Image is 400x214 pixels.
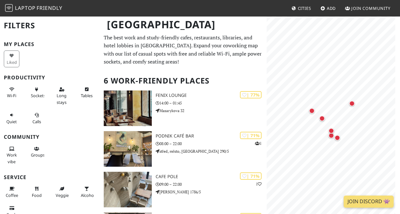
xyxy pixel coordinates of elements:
[31,93,46,98] span: Power sockets
[32,192,42,198] span: Food
[4,144,19,167] button: Work vibe
[56,192,69,198] span: Veggie
[57,93,67,105] span: Long stays
[331,131,344,144] div: Map marker
[100,172,267,207] a: cafe POLE | 71% 1 cafe POLE 09:00 – 22:00 [PERSON_NAME] 1786/5
[305,104,318,117] div: Map marker
[156,181,267,187] p: 09:00 – 22:00
[327,5,336,11] span: Add
[156,108,267,114] p: Masarykova 32
[289,3,314,14] a: Cities
[29,184,45,200] button: Food
[255,140,262,146] p: 1
[325,129,338,142] div: Map marker
[156,133,267,139] h3: Podnik café bar
[29,84,45,101] button: Sockets
[4,174,96,180] h3: Service
[6,192,18,198] span: Coffee
[4,110,19,127] button: Quiet
[156,189,267,195] p: [PERSON_NAME] 1786/5
[104,172,152,207] img: cafe POLE
[15,4,36,11] span: Laptop
[4,16,96,35] h2: Filters
[81,93,93,98] span: Work-friendly tables
[4,134,96,140] h3: Community
[240,172,262,180] div: | 71%
[4,75,96,81] h3: Productivity
[102,16,265,33] h1: [GEOGRAPHIC_DATA]
[79,184,95,200] button: Alcohol
[100,131,267,167] a: Podnik café bar | 71% 1 Podnik café bar 08:00 – 22:00 střed, město, [GEOGRAPHIC_DATA] 290/5
[104,34,263,66] p: The best work and study-friendly cafes, restaurants, libraries, and hotel lobbies in [GEOGRAPHIC_...
[156,148,267,154] p: střed, město, [GEOGRAPHIC_DATA] 290/5
[100,90,267,126] a: Fenix Lounge | 77% Fenix Lounge 14:00 – 01:45 Masarykova 32
[351,5,390,11] span: Join Community
[81,192,95,198] span: Alcohol
[54,84,69,107] button: Long stays
[344,196,394,208] a: Join Discord 👾
[29,110,45,127] button: Calls
[79,84,95,101] button: Tables
[32,119,41,124] span: Video/audio calls
[156,100,267,106] p: 14:00 – 01:45
[342,3,393,14] a: Join Community
[7,93,16,98] span: Stable Wi-Fi
[156,141,267,147] p: 08:00 – 22:00
[256,181,262,187] p: 1
[29,144,45,160] button: Groups
[31,152,45,158] span: Group tables
[4,184,19,200] button: Coffee
[54,184,69,200] button: Veggie
[316,112,328,125] div: Map marker
[37,4,62,11] span: Friendly
[104,131,152,167] img: Podnik café bar
[5,4,13,12] img: LaptopFriendly
[5,3,62,14] a: LaptopFriendly LaptopFriendly
[346,97,358,110] div: Map marker
[298,5,311,11] span: Cities
[4,41,96,47] h3: My Places
[4,84,19,101] button: Wi-Fi
[7,152,17,164] span: People working
[104,71,263,90] h2: 6 Work-Friendly Places
[240,91,262,98] div: | 77%
[156,93,267,98] h3: Fenix Lounge
[318,3,339,14] a: Add
[104,90,152,126] img: Fenix Lounge
[240,132,262,139] div: | 71%
[325,124,338,137] div: Map marker
[6,119,17,124] span: Quiet
[156,174,267,179] h3: cafe POLE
